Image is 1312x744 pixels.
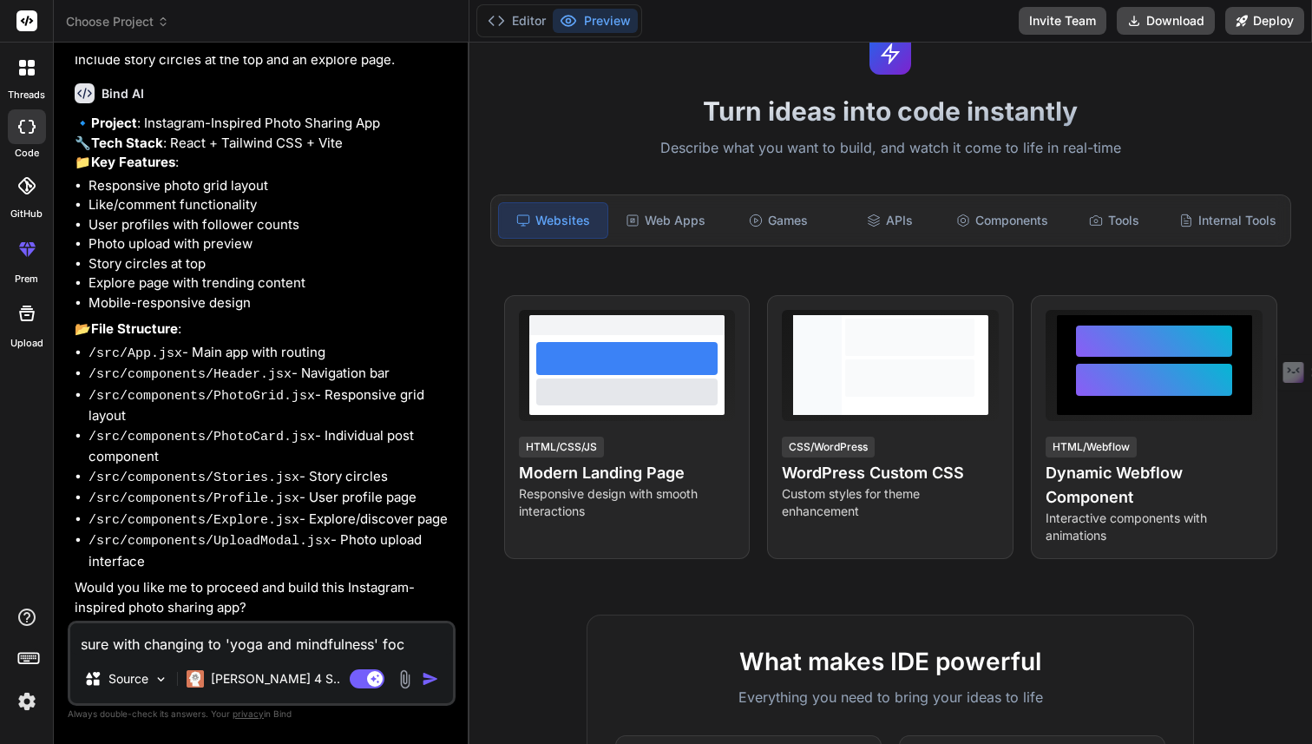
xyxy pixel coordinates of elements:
div: Components [948,202,1057,239]
li: Explore page with trending content [89,273,452,293]
li: - Photo upload interface [89,530,452,571]
p: Source [108,670,148,688]
li: - Navigation bar [89,364,452,385]
div: APIs [836,202,944,239]
li: Like/comment functionality [89,195,452,215]
textarea: sure with changing to 'yoga and mindfulness' fo [70,623,453,655]
img: attachment [395,669,415,689]
button: Download [1117,7,1215,35]
code: /src/App.jsx [89,346,182,361]
h4: WordPress Custom CSS [782,461,999,485]
li: Mobile-responsive design [89,293,452,313]
p: 📂 : [75,319,452,339]
div: Internal Tools [1172,202,1283,239]
p: Everything you need to bring your ideas to life [615,687,1165,708]
div: Websites [498,202,608,239]
div: Games [724,202,832,239]
button: Deploy [1225,7,1304,35]
button: Editor [481,9,553,33]
p: [PERSON_NAME] 4 S.. [211,670,340,688]
p: Custom styles for theme enhancement [782,485,999,520]
code: /src/components/Header.jsx [89,367,292,382]
img: Pick Models [154,672,168,687]
strong: Key Features [91,154,175,170]
p: Responsive design with smooth interactions [519,485,736,520]
label: GitHub [10,207,43,221]
li: - Main app with routing [89,343,452,365]
li: Story circles at top [89,254,452,274]
li: Photo upload with preview [89,234,452,254]
span: Choose Project [66,13,169,30]
div: Tools [1060,202,1169,239]
li: - Explore/discover page [89,510,452,531]
p: Interactive components with animations [1046,510,1263,544]
span: privacy [233,708,264,719]
h4: Dynamic Webflow Component [1046,461,1263,510]
div: Web Apps [612,202,720,239]
li: - Story circles [89,467,452,489]
strong: Project [91,115,137,131]
p: Describe what you want to build, and watch it come to life in real-time [480,137,1302,160]
li: User profiles with follower counts [89,215,452,235]
img: icon [422,670,439,688]
label: Upload [10,336,43,351]
code: /src/components/Profile.jsx [89,491,299,506]
label: threads [8,88,45,102]
code: /src/components/Explore.jsx [89,513,299,528]
div: HTML/CSS/JS [519,437,604,458]
code: /src/components/PhotoCard.jsx [89,430,315,444]
p: Would you like me to proceed and build this Instagram-inspired photo sharing app? [75,578,452,617]
li: - Individual post component [89,426,452,467]
strong: File Structure [91,320,178,337]
img: settings [12,687,42,716]
li: - Responsive grid layout [89,385,452,426]
p: Always double-check its answers. Your in Bind [68,706,456,722]
code: /src/components/Stories.jsx [89,471,299,485]
h6: Bind AI [102,85,144,102]
div: CSS/WordPress [782,437,875,458]
code: /src/components/PhotoGrid.jsx [89,389,315,404]
div: HTML/Webflow [1046,437,1137,458]
p: 🔹 : Instagram-Inspired Photo Sharing App 🔧 : React + Tailwind CSS + Vite 📁 : [75,114,452,173]
img: Claude 4 Sonnet [187,670,204,688]
code: /src/components/UploadModal.jsx [89,534,331,549]
strong: Tech Stack [91,135,163,151]
h1: Turn ideas into code instantly [480,95,1302,127]
h2: What makes IDE powerful [615,643,1165,680]
label: code [15,146,39,161]
label: prem [15,272,38,286]
li: Responsive photo grid layout [89,176,452,196]
button: Invite Team [1019,7,1106,35]
button: Preview [553,9,638,33]
h4: Modern Landing Page [519,461,736,485]
li: - User profile page [89,488,452,510]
